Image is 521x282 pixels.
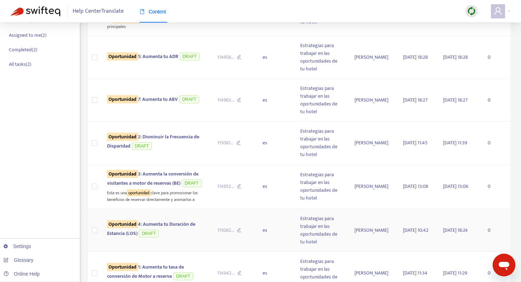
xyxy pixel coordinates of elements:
span: DRAFT [182,179,202,187]
span: [DATE] 11:45 [403,139,427,147]
p: Assigned to me ( 2 ) [9,31,46,39]
td: es [257,122,295,165]
td: es [257,79,295,122]
span: 114952 ... [217,183,234,190]
sqkw: Oportunidad [107,170,138,178]
sqkw: Oportunidad [107,52,138,61]
span: 3: Aumenta la conversión de visitantes a motor de reservas (BE) [107,170,198,187]
span: Help Center Translate [73,5,124,18]
p: THN - Vale ( 0 ) [9,17,35,24]
td: [PERSON_NAME] [349,165,397,209]
img: Swifteq [11,6,60,16]
sqkw: Oportunidad [107,95,138,103]
span: DRAFT [179,96,199,103]
td: Estrategias para trabajar en las oportunidades de tu hotel [295,122,349,165]
div: Esta es una clave para promocionar los beneficios de reservar directamente y animarlos a [107,188,206,203]
td: [PERSON_NAME] [349,122,397,165]
p: All tasks ( 2 ) [9,61,31,68]
p: Completed ( 2 ) [9,46,37,53]
td: 0 [482,36,510,79]
span: [DATE] 18:28 [403,53,428,61]
td: es [257,36,295,79]
sqkw: oportunidad [127,189,151,196]
sqkw: Oportunidad [107,133,138,141]
td: 0 [482,79,510,122]
a: Glossary [4,257,33,263]
span: DRAFT [132,142,152,150]
td: [PERSON_NAME] [349,36,397,79]
td: 0 [482,122,510,165]
div: Cómo funcionan las de BenchDirect Las se centran en dos objetivos principales [107,9,206,30]
span: [DATE] 18:28 [443,53,468,61]
span: 115081 ... [217,139,234,147]
span: 114942 ... [217,269,235,277]
span: [DATE] 11:29 [443,269,467,277]
span: [DATE] 18:24 [443,226,468,234]
span: user [494,7,502,15]
span: book [140,9,145,14]
td: 0 [482,165,510,209]
td: es [257,165,295,209]
iframe: Button to launch messaging window [493,254,515,276]
span: 114963 ... [217,96,234,104]
span: [DATE] 10:42 [403,226,428,234]
a: Settings [4,243,31,249]
td: Estrategias para trabajar en las oportunidades de tu hotel [295,36,349,79]
span: 4: Aumenta tu Duración de Estancia (LOS) [107,220,195,237]
span: DRAFT [173,272,193,280]
span: [DATE] 13:08 [403,182,428,190]
td: Estrategias para trabajar en las oportunidades de tu hotel [295,209,349,252]
span: [DATE] 18:27 [403,96,428,104]
td: 0 [482,209,510,252]
td: Estrategias para trabajar en las oportunidades de tu hotel [295,165,349,209]
td: Estrategias para trabajar en las oportunidades de tu hotel [295,79,349,122]
sqkw: Oportunidad [107,220,138,228]
span: 2: Disminuir la Frecuencia de Disparidad [107,133,199,150]
span: [DATE] 11:39 [443,139,467,147]
a: Online Help [4,271,40,277]
span: 114958 ... [217,53,234,61]
span: DRAFT [180,53,200,61]
span: [DATE] 13:06 [443,182,468,190]
span: 1: Aumenta tu tasa de conversión de Motor a reserva [107,263,184,280]
span: 7: Aumenta tu ABV [107,95,178,103]
img: sync.dc5367851b00ba804db3.png [467,7,476,16]
td: es [257,209,295,252]
sqkw: Oportunidad [107,263,138,271]
span: 115082 ... [217,226,234,234]
span: [DATE] 11:34 [403,269,427,277]
span: DRAFT [139,230,159,237]
td: [PERSON_NAME] [349,79,397,122]
td: [PERSON_NAME] [349,209,397,252]
span: 5: Aumenta tu ADR [107,52,178,61]
span: Content [140,9,166,15]
span: [DATE] 18:27 [443,96,468,104]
